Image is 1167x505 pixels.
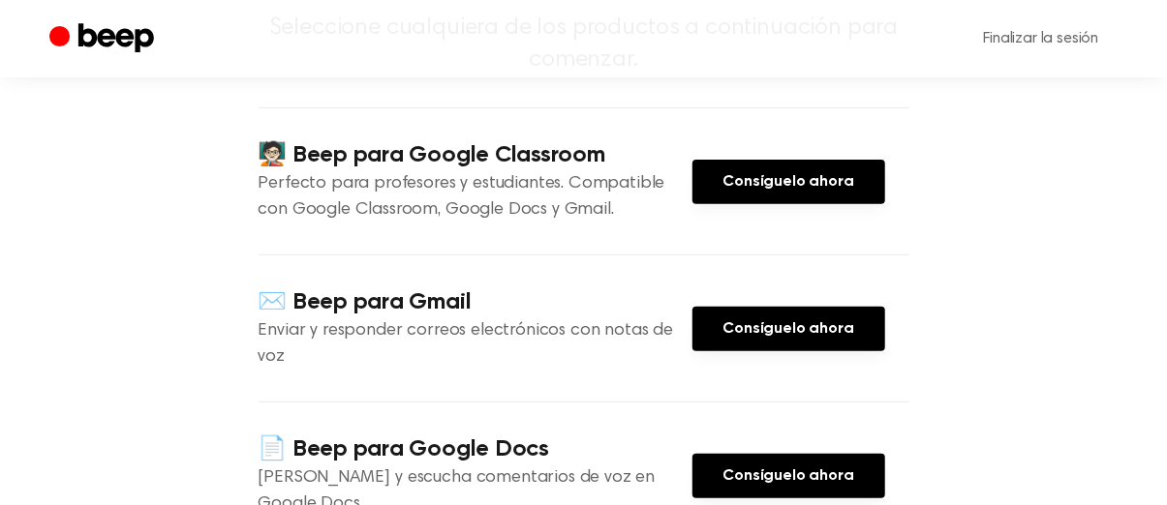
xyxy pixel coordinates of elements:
[692,307,885,351] a: Consíguelo ahora
[723,321,854,337] font: Consíguelo ahora
[723,468,854,484] font: Consíguelo ahora
[965,15,1119,62] a: Finalizar la sesión
[692,454,885,498] a: Consíguelo ahora
[259,437,549,460] font: 📄 Beep para Google Docs
[259,322,674,366] font: Enviar y responder correos electrónicos con notas de voz
[259,290,472,313] font: ✉️ Beep para Gmail
[49,20,159,58] a: Bip
[984,31,1099,46] font: Finalizar la sesión
[723,174,854,190] font: Consíguelo ahora
[692,160,885,204] a: Consíguelo ahora
[259,143,605,166] font: 🧑🏻‍🏫 Beep para Google Classroom
[259,175,665,219] font: Perfecto para profesores y estudiantes. Compatible con Google Classroom, Google Docs y Gmail.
